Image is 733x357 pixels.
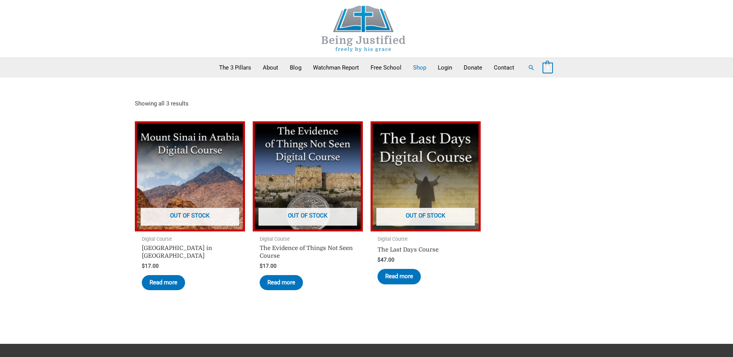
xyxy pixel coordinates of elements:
nav: Primary Site Navigation [213,58,520,77]
span: Out of stock [141,208,239,226]
a: Blog [284,58,307,77]
span: Digital Course [378,236,474,243]
span: Out of stock [259,208,357,226]
span: Digital Course [142,236,238,243]
bdi: 17.00 [142,263,159,269]
a: Read more about “The Evidence of Things Not Seen Course” [260,275,303,291]
img: Mount Sinai in Arabia Course [135,121,245,231]
img: The Evidence of Things Not Seen Course [253,121,363,231]
a: Search button [528,64,535,71]
a: Read more about “Mount Sinai in Arabia Course” [142,275,185,291]
span: $ [378,257,381,263]
span: 0 [546,65,549,71]
h2: The Evidence of Things Not Seen Course [260,245,356,260]
a: The Evidence of Things Not Seen Course [260,245,356,263]
h2: [GEOGRAPHIC_DATA] in [GEOGRAPHIC_DATA] [142,245,238,260]
img: The Last Days Course [371,121,481,231]
a: Contact [488,58,520,77]
a: About [257,58,284,77]
a: The 3 Pillars [213,58,257,77]
a: Out of stock [135,121,245,231]
a: Out of stock [371,121,481,231]
bdi: 47.00 [378,257,395,263]
a: Login [432,58,458,77]
span: Out of stock [376,208,475,226]
p: Showing all 3 results [135,101,189,107]
h2: The Last Days Course [378,246,474,254]
a: Shop [407,58,432,77]
a: Free School [365,58,407,77]
a: Out of stock [253,121,363,231]
span: $ [260,263,263,269]
a: [GEOGRAPHIC_DATA] in [GEOGRAPHIC_DATA] [142,245,238,263]
bdi: 17.00 [260,263,277,269]
a: Read more about “The Last Days Course” [378,269,421,284]
a: The Last Days Course [378,246,474,257]
a: View Shopping Cart, empty [543,64,553,71]
a: Watchman Report [307,58,365,77]
img: Being Justified [306,6,422,52]
span: Digital Course [260,236,356,243]
a: Donate [458,58,488,77]
span: $ [142,263,145,269]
